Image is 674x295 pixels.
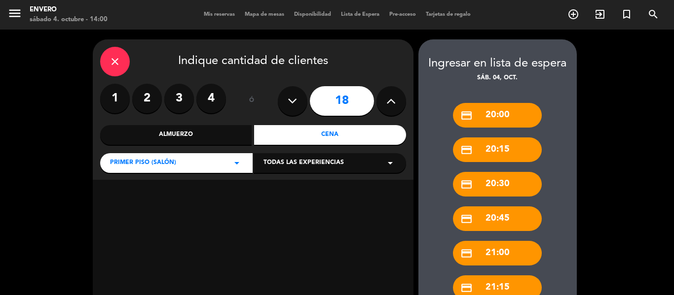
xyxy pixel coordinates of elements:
[254,125,406,145] div: Cena
[30,15,108,25] div: sábado 4. octubre - 14:00
[109,56,121,67] i: close
[263,158,344,168] span: Todas las experiencias
[132,84,162,113] label: 2
[110,158,176,168] span: Primer piso (Salón)
[100,125,252,145] div: Almuerzo
[100,47,406,76] div: Indique cantidad de clientes
[460,144,473,156] i: credit_card
[453,172,542,197] div: 20:30
[336,12,384,17] span: Lista de Espera
[164,84,194,113] label: 3
[418,73,577,83] div: sáb. 04, oct.
[231,157,243,169] i: arrow_drop_down
[384,157,396,169] i: arrow_drop_down
[460,178,473,191] i: credit_card
[453,137,542,162] div: 20:15
[418,54,577,73] div: Ingresar en lista de espera
[460,282,473,294] i: credit_card
[621,8,633,20] i: turned_in_not
[30,5,108,15] div: Envero
[196,84,226,113] label: 4
[199,12,240,17] span: Mis reservas
[453,241,542,265] div: 21:00
[100,84,130,113] label: 1
[7,6,22,24] button: menu
[594,8,606,20] i: exit_to_app
[453,103,542,128] div: 20:00
[460,109,473,122] i: credit_card
[421,12,476,17] span: Tarjetas de regalo
[460,213,473,225] i: credit_card
[236,84,268,118] div: ó
[647,8,659,20] i: search
[240,12,289,17] span: Mapa de mesas
[384,12,421,17] span: Pre-acceso
[567,8,579,20] i: add_circle_outline
[460,247,473,260] i: credit_card
[453,206,542,231] div: 20:45
[289,12,336,17] span: Disponibilidad
[7,6,22,21] i: menu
